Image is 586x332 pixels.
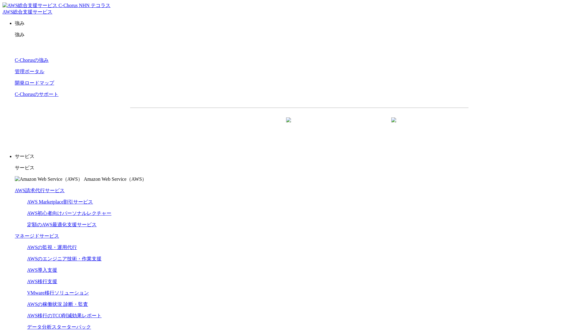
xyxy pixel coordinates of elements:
img: 矢印 [391,117,396,133]
a: 管理ポータル [15,69,44,74]
a: 開発ロードマップ [15,80,54,85]
a: AWS Marketplace割引サービス [27,199,93,204]
a: AWS移行のTCO削減効果レポート [27,313,102,318]
img: Amazon Web Service（AWS） [15,176,83,183]
a: AWS移行支援 [27,279,57,284]
a: AWSの監視・運用代行 [27,245,77,250]
a: VMware移行ソリューション [27,290,89,295]
a: 定額のAWS最適化支援サービス [27,222,97,227]
span: Amazon Web Service（AWS） [84,176,147,182]
a: C-Chorusの強み [15,57,49,63]
a: AWSのエンジニア技術・作業支援 [27,256,102,261]
img: 矢印 [286,117,291,133]
p: サービス [15,153,584,160]
a: マネージドサービス [15,233,59,239]
a: 資料を請求する [197,118,296,133]
a: まずは相談する [302,118,401,133]
img: AWS総合支援サービス C-Chorus [2,2,78,9]
a: AWS総合支援サービス C-Chorus NHN テコラスAWS総合支援サービス [2,3,110,14]
a: AWSの稼働状況 診断・監査 [27,302,88,307]
a: データ分析スターターパック [27,324,91,330]
p: 強み [15,20,584,27]
a: AWS請求代行サービス [15,188,65,193]
a: C-Chorusのサポート [15,92,58,97]
a: AWS導入支援 [27,267,57,273]
a: AWS初心者向けパーソナルレクチャー [27,211,111,216]
p: 強み [15,32,584,38]
p: サービス [15,165,584,171]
